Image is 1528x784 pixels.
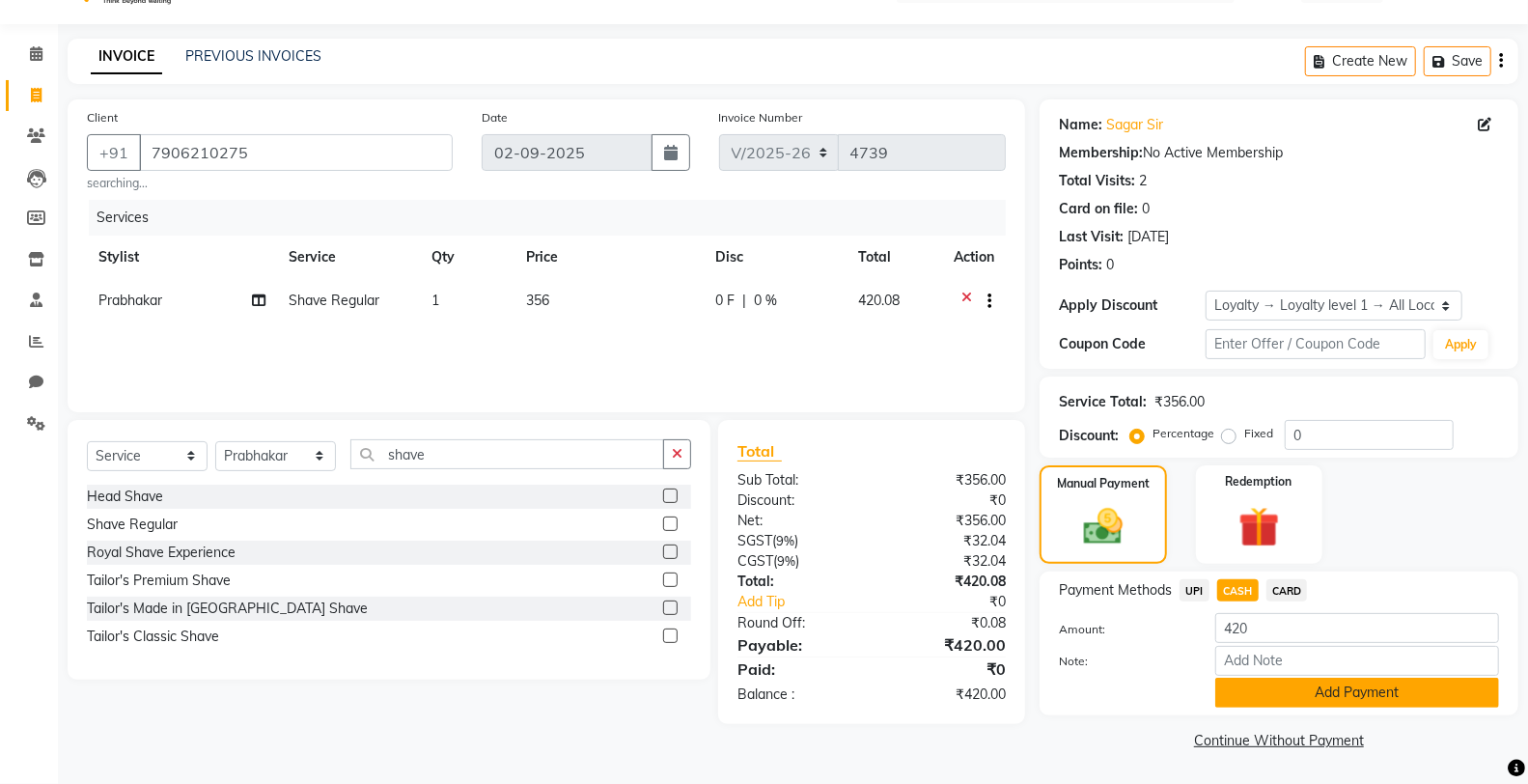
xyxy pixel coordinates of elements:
[89,200,1020,236] div: Services
[723,531,872,551] div: ( )
[1215,613,1499,643] input: Amount
[723,572,872,592] div: Total:
[87,571,231,591] div: Tailor's Premium Shave
[1215,678,1499,708] button: Add Payment
[737,532,772,549] span: SGST
[872,572,1020,592] div: ₹420.08
[723,633,872,657] div: Payable:
[1071,504,1135,549] img: _cash.svg
[1044,653,1201,670] label: Note:
[723,658,872,681] div: Paid:
[719,109,803,126] label: Invoice Number
[872,551,1020,572] div: ₹32.04
[1266,579,1308,602] span: CARD
[872,685,1020,705] div: ₹420.00
[1059,227,1124,247] div: Last Visit:
[1142,199,1150,219] div: 0
[858,292,900,309] span: 420.08
[1043,731,1514,751] a: Continue Without Payment
[420,236,515,279] th: Qty
[87,487,163,507] div: Head Shave
[87,134,141,171] button: +91
[277,236,420,279] th: Service
[847,236,942,279] th: Total
[1059,115,1102,135] div: Name:
[1127,227,1169,247] div: [DATE]
[1059,295,1206,316] div: Apply Discount
[185,47,321,65] a: PREVIOUS INVOICES
[897,592,1020,612] div: ₹0
[1244,425,1273,442] label: Fixed
[872,658,1020,681] div: ₹0
[1059,143,1143,163] div: Membership:
[1059,255,1102,275] div: Points:
[723,511,872,531] div: Net:
[431,292,439,309] span: 1
[1206,329,1426,359] input: Enter Offer / Coupon Code
[1217,579,1259,602] span: CASH
[872,613,1020,633] div: ₹0.08
[1424,46,1491,76] button: Save
[350,439,664,469] input: Search or Scan
[754,291,777,311] span: 0 %
[777,553,795,569] span: 9%
[1044,621,1201,638] label: Amount:
[139,134,453,171] input: Search by Name/Mobile/Email/Code
[1059,334,1206,354] div: Coupon Code
[87,109,118,126] label: Client
[98,292,162,309] span: Prabhakar
[1106,255,1114,275] div: 0
[289,292,379,309] span: Shave Regular
[87,515,178,535] div: Shave Regular
[737,552,773,570] span: CGST
[87,599,368,619] div: Tailor's Made in [GEOGRAPHIC_DATA] Shave
[1154,392,1205,412] div: ₹356.00
[1059,426,1119,446] div: Discount:
[723,592,896,612] a: Add Tip
[1215,646,1499,676] input: Add Note
[723,613,872,633] div: Round Off:
[87,236,277,279] th: Stylist
[723,490,872,511] div: Discount:
[1180,579,1209,602] span: UPI
[1059,171,1135,191] div: Total Visits:
[1153,425,1214,442] label: Percentage
[514,236,704,279] th: Price
[87,175,453,192] small: searching...
[723,685,872,705] div: Balance :
[872,633,1020,657] div: ₹420.00
[872,490,1020,511] div: ₹0
[1059,580,1172,601] span: Payment Methods
[482,109,508,126] label: Date
[872,531,1020,551] div: ₹32.04
[715,291,735,311] span: 0 F
[1226,473,1292,490] label: Redemption
[1305,46,1416,76] button: Create New
[87,627,219,647] div: Tailor's Classic Shave
[742,291,746,311] span: |
[723,470,872,490] div: Sub Total:
[1057,475,1150,492] label: Manual Payment
[1226,502,1292,552] img: _gift.svg
[526,292,549,309] span: 356
[723,551,872,572] div: ( )
[1106,115,1163,135] a: Sagar Sir
[872,511,1020,531] div: ₹356.00
[87,543,236,563] div: Royal Shave Experience
[1139,171,1147,191] div: 2
[776,533,794,548] span: 9%
[1059,199,1138,219] div: Card on file:
[91,40,162,74] a: INVOICE
[1059,143,1499,163] div: No Active Membership
[942,236,1006,279] th: Action
[737,441,782,462] span: Total
[1059,392,1147,412] div: Service Total:
[872,470,1020,490] div: ₹356.00
[1433,330,1488,359] button: Apply
[704,236,847,279] th: Disc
